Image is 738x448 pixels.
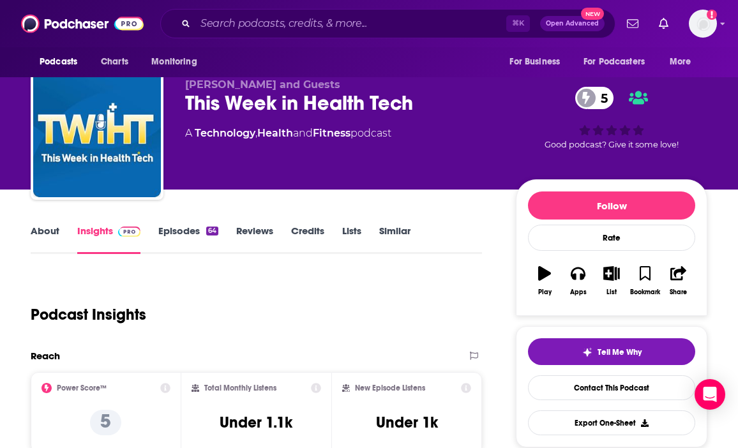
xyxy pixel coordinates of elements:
[516,78,707,158] div: 5Good podcast? Give it some love!
[581,8,604,20] span: New
[506,15,530,32] span: ⌘ K
[93,50,136,74] a: Charts
[206,227,218,235] div: 64
[570,288,587,296] div: Apps
[291,225,324,254] a: Credits
[582,347,592,357] img: tell me why sparkle
[342,225,361,254] a: Lists
[21,11,144,36] img: Podchaser - Follow, Share and Rate Podcasts
[313,127,350,139] a: Fitness
[257,127,293,139] a: Health
[584,53,645,71] span: For Podcasters
[33,70,161,197] img: This Week in Health Tech
[31,50,94,74] button: open menu
[545,140,679,149] span: Good podcast? Give it some love!
[31,225,59,254] a: About
[670,53,691,71] span: More
[31,350,60,362] h2: Reach
[31,305,146,324] h1: Podcast Insights
[661,50,707,74] button: open menu
[236,225,273,254] a: Reviews
[509,53,560,71] span: For Business
[185,126,391,141] div: A podcast
[575,87,614,109] a: 5
[355,384,425,392] h2: New Episode Listens
[195,127,255,139] a: Technology
[195,13,506,34] input: Search podcasts, credits, & more...
[575,50,663,74] button: open menu
[40,53,77,71] span: Podcasts
[118,227,140,237] img: Podchaser Pro
[158,225,218,254] a: Episodes64
[220,413,292,432] h3: Under 1.1k
[689,10,717,38] button: Show profile menu
[528,225,695,251] div: Rate
[501,50,576,74] button: open menu
[622,13,644,34] a: Show notifications dropdown
[255,127,257,139] span: ,
[588,87,614,109] span: 5
[630,288,660,296] div: Bookmark
[670,288,687,296] div: Share
[546,20,599,27] span: Open Advanced
[695,379,725,410] div: Open Intercom Messenger
[561,258,594,304] button: Apps
[185,78,340,91] span: [PERSON_NAME] and Guests
[595,258,628,304] button: List
[606,288,617,296] div: List
[528,258,561,304] button: Play
[628,258,661,304] button: Bookmark
[151,53,197,71] span: Monitoring
[160,9,615,38] div: Search podcasts, credits, & more...
[204,384,276,392] h2: Total Monthly Listens
[90,410,121,435] p: 5
[689,10,717,38] img: User Profile
[689,10,717,38] span: Logged in as weareheadstart
[376,413,438,432] h3: Under 1k
[540,16,605,31] button: Open AdvancedNew
[528,410,695,435] button: Export One-Sheet
[57,384,107,392] h2: Power Score™
[538,288,552,296] div: Play
[528,375,695,400] a: Contact This Podcast
[101,53,128,71] span: Charts
[293,127,313,139] span: and
[662,258,695,304] button: Share
[598,347,642,357] span: Tell Me Why
[77,225,140,254] a: InsightsPodchaser Pro
[528,338,695,365] button: tell me why sparkleTell Me Why
[379,225,410,254] a: Similar
[528,191,695,220] button: Follow
[654,13,674,34] a: Show notifications dropdown
[707,10,717,20] svg: Add a profile image
[142,50,213,74] button: open menu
